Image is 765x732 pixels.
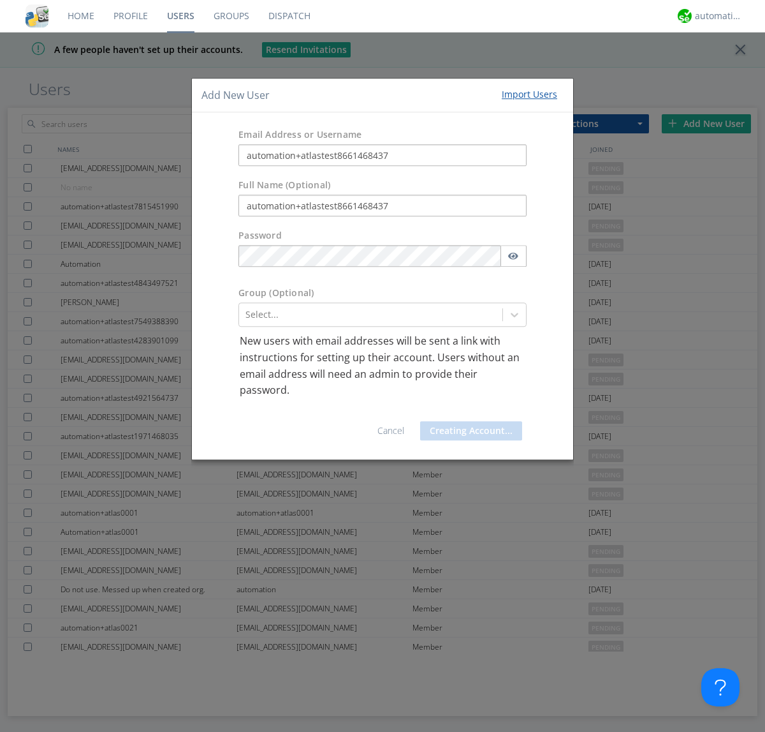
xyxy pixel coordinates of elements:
input: Julie Appleseed [238,195,527,217]
input: e.g. email@address.com, Housekeeping1 [238,145,527,167]
div: Import Users [502,88,557,101]
a: Cancel [377,424,404,437]
label: Password [238,230,282,243]
label: Email Address or Username [238,129,361,142]
p: New users with email addresses will be sent a link with instructions for setting up their account... [240,334,525,399]
div: automation+atlas [695,10,743,22]
h4: Add New User [201,88,270,103]
img: d2d01cd9b4174d08988066c6d424eccd [678,9,692,23]
img: cddb5a64eb264b2086981ab96f4c1ba7 [25,4,48,27]
label: Group (Optional) [238,287,314,300]
label: Full Name (Optional) [238,179,330,192]
button: Creating Account... [420,421,522,440]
